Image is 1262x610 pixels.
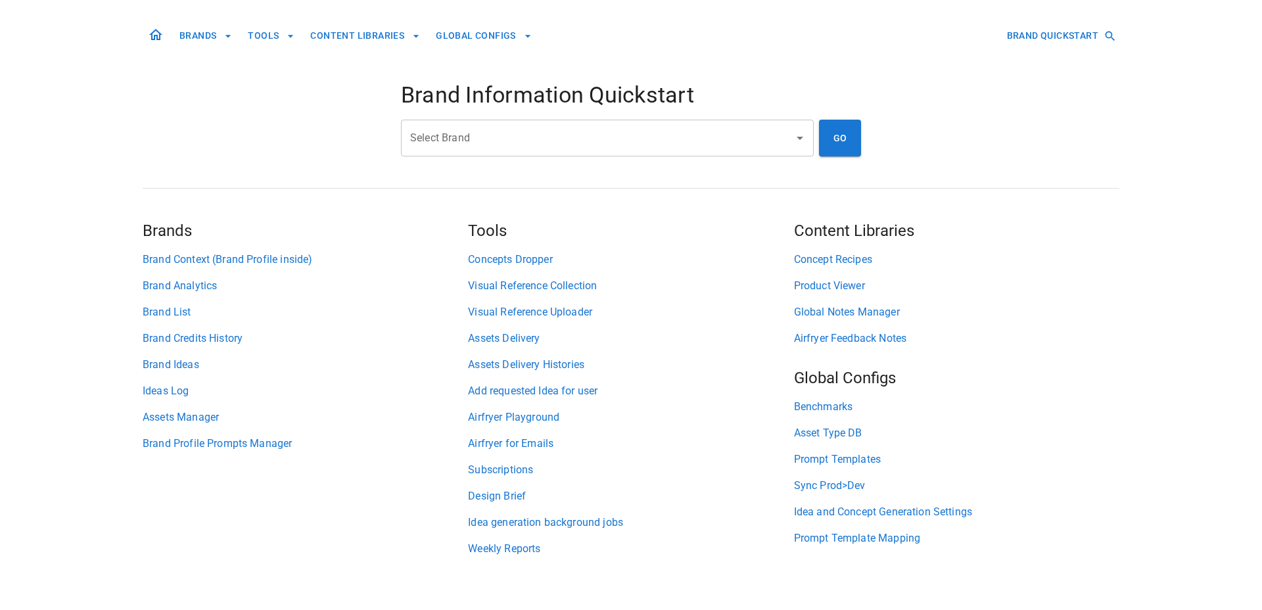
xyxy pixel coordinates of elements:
a: Brand Ideas [143,357,468,373]
a: Prompt Template Mapping [794,530,1119,546]
a: Design Brief [468,488,793,504]
h5: Content Libraries [794,220,1119,241]
a: Subscriptions [468,462,793,478]
button: BRANDS [174,24,237,48]
a: Global Notes Manager [794,304,1119,320]
a: Ideas Log [143,383,468,399]
button: Open [791,129,809,147]
a: Assets Delivery [468,331,793,346]
a: Assets Delivery Histories [468,357,793,373]
button: TOOLS [243,24,300,48]
button: CONTENT LIBRARIES [305,24,425,48]
a: Sync Prod>Dev [794,478,1119,494]
a: Visual Reference Collection [468,278,793,294]
a: Concepts Dropper [468,252,793,268]
a: Airfryer for Emails [468,436,793,452]
a: Airfryer Feedback Notes [794,331,1119,346]
a: Benchmarks [794,399,1119,415]
h5: Brands [143,220,468,241]
a: Product Viewer [794,278,1119,294]
a: Brand Context (Brand Profile inside) [143,252,468,268]
a: Weekly Reports [468,541,793,557]
a: Idea and Concept Generation Settings [794,504,1119,520]
a: Brand Analytics [143,278,468,294]
a: Concept Recipes [794,252,1119,268]
a: Brand List [143,304,468,320]
h4: Brand Information Quickstart [401,82,861,109]
h5: Global Configs [794,367,1119,388]
a: Add requested Idea for user [468,383,793,399]
button: GLOBAL CONFIGS [431,24,537,48]
a: Idea generation background jobs [468,515,793,530]
a: Prompt Templates [794,452,1119,467]
a: Assets Manager [143,410,468,425]
a: Airfryer Playground [468,410,793,425]
h5: Tools [468,220,793,241]
a: Brand Credits History [143,331,468,346]
button: BRAND QUICKSTART [1002,24,1119,48]
a: Visual Reference Uploader [468,304,793,320]
a: Brand Profile Prompts Manager [143,436,468,452]
button: GO [819,120,861,156]
a: Asset Type DB [794,425,1119,441]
